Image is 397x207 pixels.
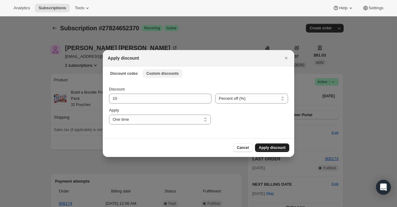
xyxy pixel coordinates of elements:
[10,4,34,12] button: Analytics
[282,54,290,62] button: Close
[143,69,182,78] button: Custom discounts
[109,87,125,91] span: Discount
[255,143,289,152] button: Apply discount
[259,145,286,150] span: Apply discount
[339,6,347,11] span: Help
[103,80,294,138] div: Custom discounts
[109,108,119,112] span: Apply
[329,4,357,12] button: Help
[14,6,30,11] span: Analytics
[369,6,383,11] span: Settings
[146,71,179,76] span: Custom discounts
[376,180,391,195] div: Open Intercom Messenger
[71,4,94,12] button: Tools
[39,6,66,11] span: Subscriptions
[35,4,70,12] button: Subscriptions
[75,6,84,11] span: Tools
[107,69,141,78] button: Discount codes
[359,4,387,12] button: Settings
[108,55,139,61] h2: Apply discount
[110,71,138,76] span: Discount codes
[237,145,249,150] span: Cancel
[233,143,253,152] button: Cancel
